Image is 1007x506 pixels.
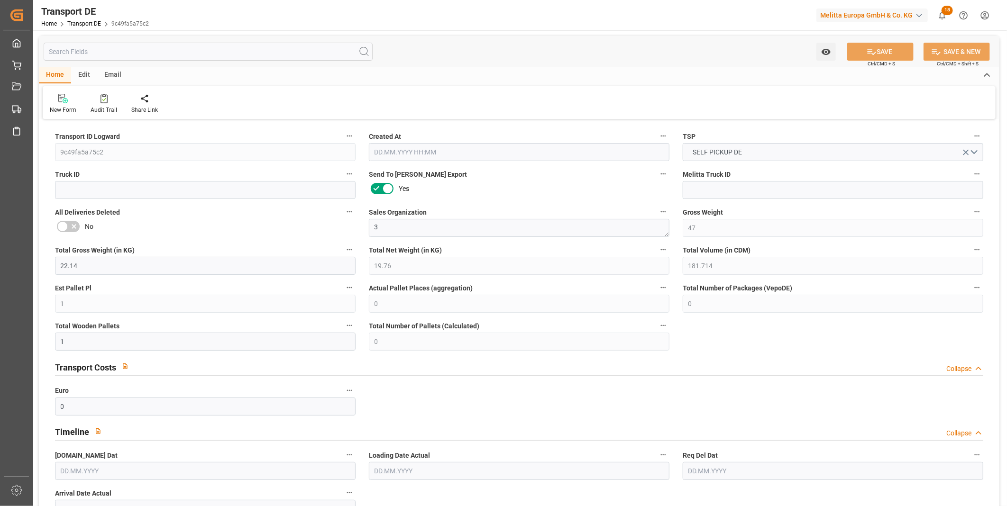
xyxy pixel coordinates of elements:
span: Total Number of Pallets (Calculated) [369,321,479,331]
button: Total Number of Packages (VepoDE) [971,281,983,294]
button: Req Del Dat [971,449,983,461]
span: Euro [55,386,69,396]
div: Collapse [946,428,971,438]
span: 18 [942,6,953,15]
span: Ctrl/CMD + S [868,60,895,67]
button: Melitta Truck ID [971,168,983,180]
span: All Deliveries Deleted [55,208,120,217]
div: Email [97,67,128,83]
span: Yes [399,184,409,194]
span: Total Number of Packages (VepoDE) [683,283,792,293]
button: Arrival Date Actual [343,487,356,499]
div: Melitta Europa GmbH & Co. KG [816,9,928,22]
span: SELF PICKUP DE [688,147,747,157]
span: Total Net Weight (in KG) [369,245,442,255]
textarea: 3 [369,219,669,237]
span: Gross Weight [683,208,723,217]
button: Actual Pallet Places (aggregation) [657,281,669,294]
div: Transport DE [41,4,149,18]
span: Arrival Date Actual [55,488,111,498]
button: Melitta Europa GmbH & Co. KG [816,6,932,24]
span: TSP [683,132,696,142]
button: Euro [343,384,356,397]
button: All Deliveries Deleted [343,206,356,218]
span: Send To [PERSON_NAME] Export [369,170,467,180]
a: Transport DE [67,20,101,27]
span: Transport ID Logward [55,132,120,142]
button: Created At [657,130,669,142]
input: DD.MM.YYYY [683,462,983,480]
button: Help Center [953,5,974,26]
input: Search Fields [44,43,373,61]
span: No [85,222,93,232]
button: open menu [683,143,983,161]
button: show 18 new notifications [932,5,953,26]
button: View description [116,357,134,375]
button: TSP [971,130,983,142]
button: Send To [PERSON_NAME] Export [657,168,669,180]
span: Total Volume (in CDM) [683,245,751,255]
span: Sales Organization [369,208,427,217]
button: Transport ID Logward [343,130,356,142]
button: SAVE [847,43,914,61]
button: Loading Date Actual [657,449,669,461]
div: New Form [50,106,76,114]
span: [DOMAIN_NAME] Dat [55,451,118,461]
span: Est Pallet Pl [55,283,92,293]
span: Melitta Truck ID [683,170,731,180]
span: Actual Pallet Places (aggregation) [369,283,473,293]
div: Share Link [131,106,158,114]
button: Total Volume (in CDM) [971,244,983,256]
button: Total Wooden Pallets [343,319,356,332]
button: Total Number of Pallets (Calculated) [657,319,669,332]
button: Sales Organization [657,206,669,218]
span: Ctrl/CMD + Shift + S [937,60,979,67]
span: Loading Date Actual [369,451,430,461]
span: Total Gross Weight (in KG) [55,245,135,255]
h2: Transport Costs [55,361,116,374]
button: [DOMAIN_NAME] Dat [343,449,356,461]
button: View description [89,422,107,440]
button: Est Pallet Pl [343,281,356,294]
button: open menu [816,43,836,61]
span: Truck ID [55,170,80,180]
a: Home [41,20,57,27]
div: Edit [71,67,97,83]
div: Collapse [946,364,971,374]
div: Audit Trail [91,106,117,114]
button: SAVE & NEW [924,43,990,61]
div: Home [39,67,71,83]
button: Truck ID [343,168,356,180]
span: Created At [369,132,401,142]
span: Total Wooden Pallets [55,321,119,331]
button: Total Net Weight (in KG) [657,244,669,256]
span: Req Del Dat [683,451,718,461]
h2: Timeline [55,425,89,438]
input: DD.MM.YYYY [55,462,356,480]
input: DD.MM.YYYY [369,462,669,480]
input: DD.MM.YYYY HH:MM [369,143,669,161]
button: Gross Weight [971,206,983,218]
button: Total Gross Weight (in KG) [343,244,356,256]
